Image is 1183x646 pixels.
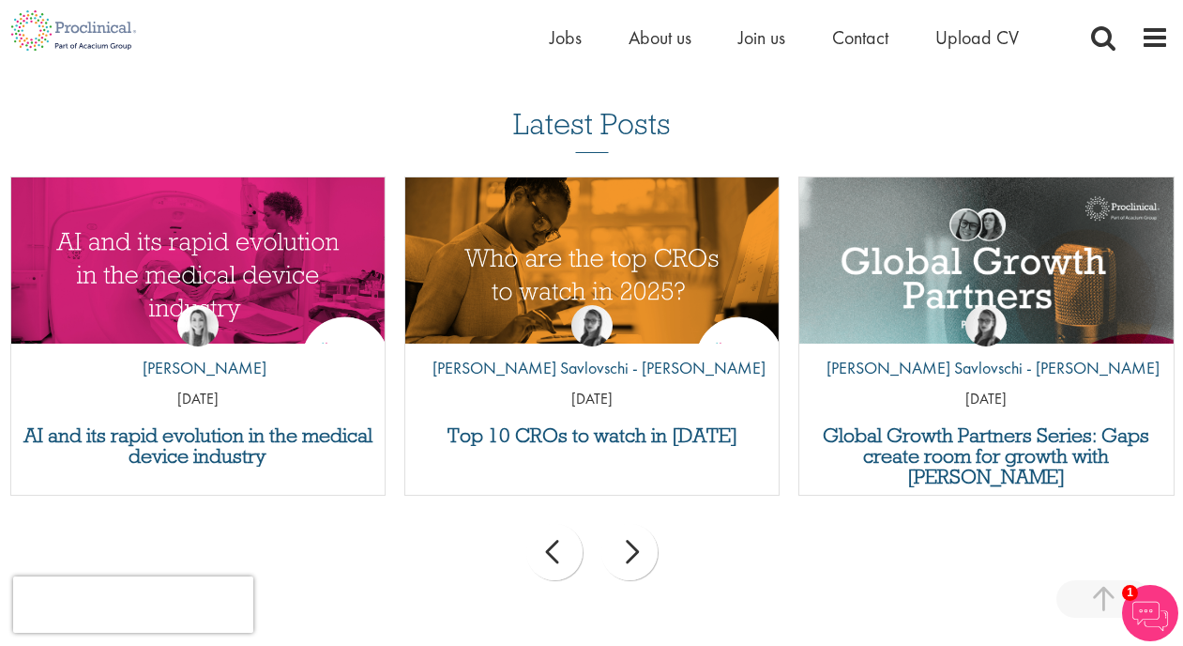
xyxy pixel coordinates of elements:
div: next [601,524,658,580]
a: Contact [832,25,888,50]
a: Hannah Burke [PERSON_NAME] [129,305,266,390]
img: Hannah Burke [177,305,219,346]
span: 1 [1122,585,1138,601]
h3: Latest Posts [513,108,671,153]
img: Chatbot [1122,585,1178,641]
a: Link to a post [405,177,779,344]
p: [PERSON_NAME] Savlovschi - [PERSON_NAME] [418,356,766,380]
a: AI and its rapid evolution in the medical device industry [21,425,375,467]
a: Global Growth Partners Series: Gaps create room for growth with [PERSON_NAME] [809,425,1163,487]
img: Top 10 CROs 2025 | Proclinical [405,177,779,372]
a: Top 10 CROs to watch in [DATE] [415,425,769,446]
img: Theodora Savlovschi - Wicks [965,305,1007,346]
a: Link to a post [11,177,385,344]
img: AI and Its Impact on the Medical Device Industry | Proclinical [11,177,385,372]
div: prev [526,524,583,580]
iframe: reCAPTCHA [13,577,253,633]
img: Theodora Savlovschi - Wicks [571,305,613,346]
a: Theodora Savlovschi - Wicks [PERSON_NAME] Savlovschi - [PERSON_NAME] [812,305,1160,390]
a: Upload CV [935,25,1019,50]
p: [PERSON_NAME] [129,356,266,380]
a: About us [629,25,691,50]
a: Theodora Savlovschi - Wicks [PERSON_NAME] Savlovschi - [PERSON_NAME] [418,305,766,390]
a: Jobs [550,25,582,50]
a: Join us [738,25,785,50]
p: [PERSON_NAME] Savlovschi - [PERSON_NAME] [812,356,1160,380]
p: [DATE] [405,389,779,410]
p: [DATE] [799,389,1173,410]
p: [DATE] [11,389,385,410]
a: Link to a post [799,177,1173,344]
